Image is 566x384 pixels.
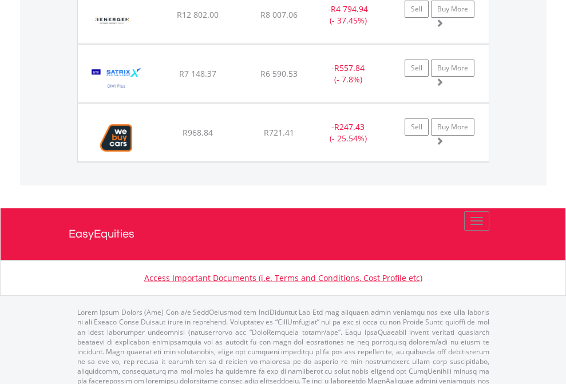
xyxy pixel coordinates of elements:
[84,118,149,159] img: EQU.ZA.WBC.png
[179,68,216,79] span: R7 148.37
[177,9,219,20] span: R12 802.00
[260,68,298,79] span: R6 590.53
[431,118,474,136] a: Buy More
[264,127,294,138] span: R721.41
[405,60,429,77] a: Sell
[144,272,422,283] a: Access Important Documents (i.e. Terms and Conditions, Cost Profile etc)
[334,62,365,73] span: R557.84
[183,127,213,138] span: R968.84
[312,121,384,144] div: - (- 25.54%)
[334,121,365,132] span: R247.43
[431,1,474,18] a: Buy More
[331,3,368,14] span: R4 794.94
[405,1,429,18] a: Sell
[260,9,298,20] span: R8 007.06
[312,3,384,26] div: - (- 37.45%)
[84,59,149,100] img: EQU.ZA.STXDIV.png
[312,62,384,85] div: - (- 7.8%)
[69,208,498,260] a: EasyEquities
[405,118,429,136] a: Sell
[431,60,474,77] a: Buy More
